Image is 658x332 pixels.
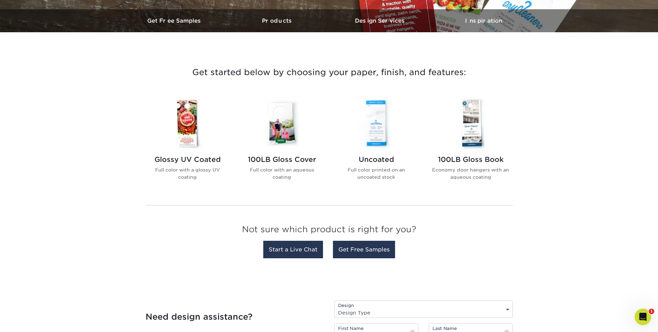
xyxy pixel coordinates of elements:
[123,17,226,24] h3: Get Free Samples
[337,166,415,180] p: Full color printed on an uncoated stock
[243,96,321,191] a: 100LB Gloss Cover Door Hangers 100LB Gloss Cover Full color with an aqueous coating
[337,96,415,150] img: Uncoated Door Hangers
[432,96,510,150] img: 100LB Gloss Book Door Hangers
[149,96,227,150] img: Glossy UV Coated Door Hangers
[149,155,227,164] h2: Glossy UV Coated
[263,241,323,258] a: Start a Live Chat
[146,219,513,243] h3: Not sure which product is right for you?
[329,17,432,24] h3: Design Services
[432,96,510,191] a: 100LB Gloss Book Door Hangers 100LB Gloss Book Economy door hangers with an aqueous coating
[149,96,227,191] a: Glossy UV Coated Door Hangers Glossy UV Coated Full color with a glossy UV coating
[226,9,329,32] a: Products
[243,155,321,164] h2: 100LB Gloss Cover
[432,17,535,24] h3: Inspiration
[337,155,415,164] h2: Uncoated
[123,9,226,32] a: Get Free Samples
[649,309,654,314] span: 1
[128,57,530,88] h3: Get started below by choosing your paper, finish, and features:
[432,9,535,32] a: Inspiration
[243,96,321,150] img: 100LB Gloss Cover Door Hangers
[432,155,510,164] h2: 100LB Gloss Book
[635,309,651,325] iframe: Intercom live chat
[333,241,395,258] a: Get Free Samples
[243,166,321,180] p: Full color with an aqueous coating
[329,9,432,32] a: Design Services
[226,17,329,24] h3: Products
[146,312,324,322] h4: Need design assistance?
[149,166,227,180] p: Full color with a glossy UV coating
[2,311,58,330] iframe: Google Customer Reviews
[432,166,510,180] p: Economy door hangers with an aqueous coating
[337,96,415,191] a: Uncoated Door Hangers Uncoated Full color printed on an uncoated stock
